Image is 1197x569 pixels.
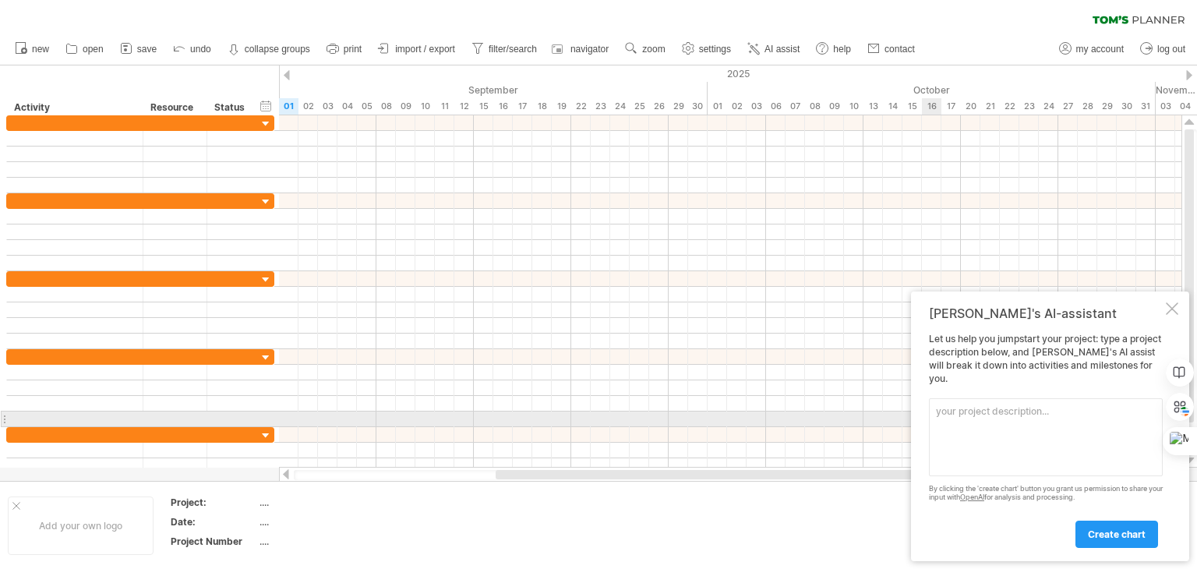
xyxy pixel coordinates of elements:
div: Tuesday, 30 September 2025 [688,98,708,115]
div: Friday, 3 October 2025 [747,98,766,115]
div: Tuesday, 23 September 2025 [591,98,610,115]
div: .... [260,535,390,548]
div: Wednesday, 22 October 2025 [1000,98,1019,115]
div: Thursday, 23 October 2025 [1019,98,1039,115]
div: Monday, 27 October 2025 [1058,98,1078,115]
div: Thursday, 4 September 2025 [337,98,357,115]
a: navigator [549,39,613,59]
div: Monday, 22 September 2025 [571,98,591,115]
div: Activity [14,100,134,115]
div: Friday, 10 October 2025 [844,98,863,115]
span: settings [699,44,731,55]
div: Monday, 13 October 2025 [863,98,883,115]
div: Project: [171,496,256,509]
div: Friday, 17 October 2025 [941,98,961,115]
div: September 2025 [279,82,708,98]
a: my account [1055,39,1128,59]
div: Tuesday, 4 November 2025 [1175,98,1195,115]
a: create chart [1075,521,1158,548]
div: Monday, 1 September 2025 [279,98,298,115]
a: OpenAI [960,493,984,501]
div: Friday, 31 October 2025 [1136,98,1156,115]
div: Monday, 29 September 2025 [669,98,688,115]
a: settings [678,39,736,59]
span: help [833,44,851,55]
span: navigator [570,44,609,55]
div: Friday, 12 September 2025 [454,98,474,115]
span: open [83,44,104,55]
div: [PERSON_NAME]'s AI-assistant [929,306,1163,321]
div: Wednesday, 17 September 2025 [513,98,532,115]
span: filter/search [489,44,537,55]
div: .... [260,515,390,528]
span: undo [190,44,211,55]
div: Status [214,100,249,115]
div: Thursday, 18 September 2025 [532,98,552,115]
div: .... [260,496,390,509]
div: Let us help you jumpstart your project: type a project description below, and [PERSON_NAME]'s AI ... [929,333,1163,547]
div: Wednesday, 1 October 2025 [708,98,727,115]
div: Date: [171,515,256,528]
div: Resource [150,100,198,115]
span: create chart [1088,528,1146,540]
div: Project Number [171,535,256,548]
div: Thursday, 30 October 2025 [1117,98,1136,115]
div: Tuesday, 9 September 2025 [396,98,415,115]
a: log out [1136,39,1190,59]
span: AI assist [764,44,800,55]
span: import / export [395,44,455,55]
div: Friday, 24 October 2025 [1039,98,1058,115]
div: Wednesday, 15 October 2025 [902,98,922,115]
div: October 2025 [708,82,1156,98]
a: import / export [374,39,460,59]
div: Wednesday, 3 September 2025 [318,98,337,115]
div: By clicking the 'create chart' button you grant us permission to share your input with for analys... [929,485,1163,502]
a: new [11,39,54,59]
a: AI assist [743,39,804,59]
a: contact [863,39,920,59]
div: Tuesday, 14 October 2025 [883,98,902,115]
div: Tuesday, 7 October 2025 [786,98,805,115]
div: Thursday, 25 September 2025 [630,98,649,115]
div: Tuesday, 2 September 2025 [298,98,318,115]
span: my account [1076,44,1124,55]
a: collapse groups [224,39,315,59]
div: Tuesday, 28 October 2025 [1078,98,1097,115]
div: Wednesday, 29 October 2025 [1097,98,1117,115]
div: Thursday, 9 October 2025 [824,98,844,115]
span: new [32,44,49,55]
div: Thursday, 2 October 2025 [727,98,747,115]
div: Monday, 6 October 2025 [766,98,786,115]
div: Wednesday, 24 September 2025 [610,98,630,115]
div: Wednesday, 10 September 2025 [415,98,435,115]
div: Monday, 8 September 2025 [376,98,396,115]
div: Tuesday, 16 September 2025 [493,98,513,115]
div: Friday, 19 September 2025 [552,98,571,115]
span: zoom [642,44,665,55]
span: print [344,44,362,55]
div: Thursday, 16 October 2025 [922,98,941,115]
div: Friday, 26 September 2025 [649,98,669,115]
strong: collapse groups [245,44,310,55]
span: save [137,44,157,55]
a: help [812,39,856,59]
a: undo [169,39,216,59]
span: contact [885,44,915,55]
span: log out [1157,44,1185,55]
a: open [62,39,108,59]
a: print [323,39,366,59]
a: save [116,39,161,59]
div: Monday, 15 September 2025 [474,98,493,115]
div: Monday, 20 October 2025 [961,98,980,115]
div: Thursday, 11 September 2025 [435,98,454,115]
a: filter/search [468,39,542,59]
div: Monday, 3 November 2025 [1156,98,1175,115]
a: zoom [621,39,669,59]
div: Tuesday, 21 October 2025 [980,98,1000,115]
div: Add your own logo [8,497,154,555]
div: Friday, 5 September 2025 [357,98,376,115]
div: Wednesday, 8 October 2025 [805,98,824,115]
